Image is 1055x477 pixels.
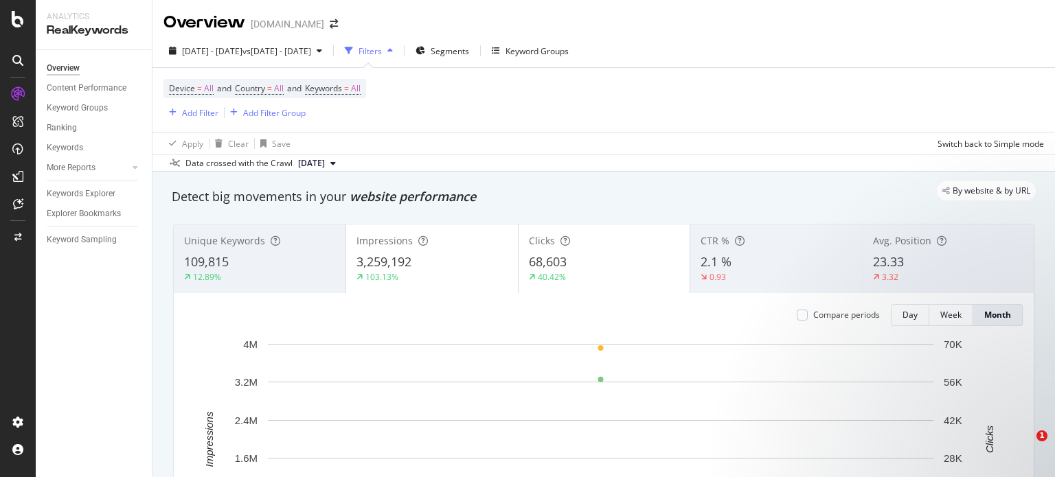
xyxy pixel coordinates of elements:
button: Clear [209,132,249,154]
div: 40.42% [538,271,566,283]
div: Apply [182,138,203,150]
span: = [267,82,272,94]
text: 4M [243,338,258,350]
a: Ranking [47,121,142,135]
text: Impressions [203,411,215,467]
iframe: Intercom live chat [1008,430,1041,463]
span: 1 [1036,430,1047,441]
div: RealKeywords [47,23,141,38]
div: Keywords [47,141,83,155]
text: 1.6M [235,452,258,464]
a: Keyword Groups [47,101,142,115]
div: Explorer Bookmarks [47,207,121,221]
span: = [344,82,349,94]
div: Save [272,138,291,150]
button: Month [973,304,1023,326]
a: Explorer Bookmarks [47,207,142,221]
div: 0.93 [710,271,726,283]
span: 3,259,192 [356,253,411,270]
a: Content Performance [47,81,142,95]
div: Content Performance [47,81,126,95]
div: Keyword Groups [47,101,108,115]
a: Keywords Explorer [47,187,142,201]
span: Country [235,82,265,94]
div: 12.89% [193,271,221,283]
span: Impressions [356,234,413,247]
div: 3.32 [882,271,898,283]
button: Apply [163,132,203,154]
span: Device [169,82,195,94]
div: Overview [47,61,80,75]
a: Keywords [47,141,142,155]
button: Segments [410,40,475,62]
div: [DOMAIN_NAME] [251,17,324,31]
div: Add Filter [182,107,218,119]
button: Save [255,132,291,154]
text: 28K [944,452,962,464]
div: Compare periods [813,309,880,321]
button: [DATE] [293,155,341,172]
span: [DATE] - [DATE] [182,45,242,57]
span: 68,603 [529,253,567,270]
span: CTR % [701,234,729,247]
div: Week [940,309,962,321]
div: Keyword Sampling [47,233,117,247]
span: All [351,79,361,98]
div: Filters [359,45,382,57]
div: Analytics [47,11,141,23]
div: arrow-right-arrow-left [330,19,338,29]
span: 109,815 [184,253,229,270]
a: Keyword Sampling [47,233,142,247]
text: 70K [944,338,962,350]
span: and [287,82,302,94]
div: Keywords Explorer [47,187,115,201]
text: 2.4M [235,415,258,426]
div: Ranking [47,121,77,135]
div: Keyword Groups [506,45,569,57]
span: Unique Keywords [184,234,265,247]
span: vs [DATE] - [DATE] [242,45,311,57]
div: 103.13% [365,271,398,283]
div: Switch back to Simple mode [938,138,1044,150]
a: Overview [47,61,142,75]
span: By website & by URL [953,187,1030,195]
div: More Reports [47,161,95,175]
span: Avg. Position [873,234,931,247]
text: 3.2M [235,376,258,388]
a: More Reports [47,161,128,175]
span: All [204,79,214,98]
span: 2.1 % [701,253,731,270]
span: 23.33 [873,253,904,270]
button: Week [929,304,973,326]
text: Clicks [984,425,995,452]
button: Keyword Groups [486,40,574,62]
div: Day [903,309,918,321]
span: Clicks [529,234,555,247]
span: 2025 Aug. 30th [298,157,325,170]
span: and [217,82,231,94]
span: Segments [431,45,469,57]
div: Add Filter Group [243,107,306,119]
button: Switch back to Simple mode [932,132,1044,154]
button: [DATE] - [DATE]vs[DATE] - [DATE] [163,40,328,62]
div: Clear [228,138,249,150]
div: Data crossed with the Crawl [185,157,293,170]
div: Overview [163,11,245,34]
div: Month [984,309,1011,321]
div: legacy label [937,181,1036,200]
span: = [197,82,202,94]
button: Filters [339,40,398,62]
button: Add Filter [163,104,218,121]
span: All [274,79,284,98]
button: Day [891,304,929,326]
button: Add Filter Group [225,104,306,121]
span: Keywords [305,82,342,94]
